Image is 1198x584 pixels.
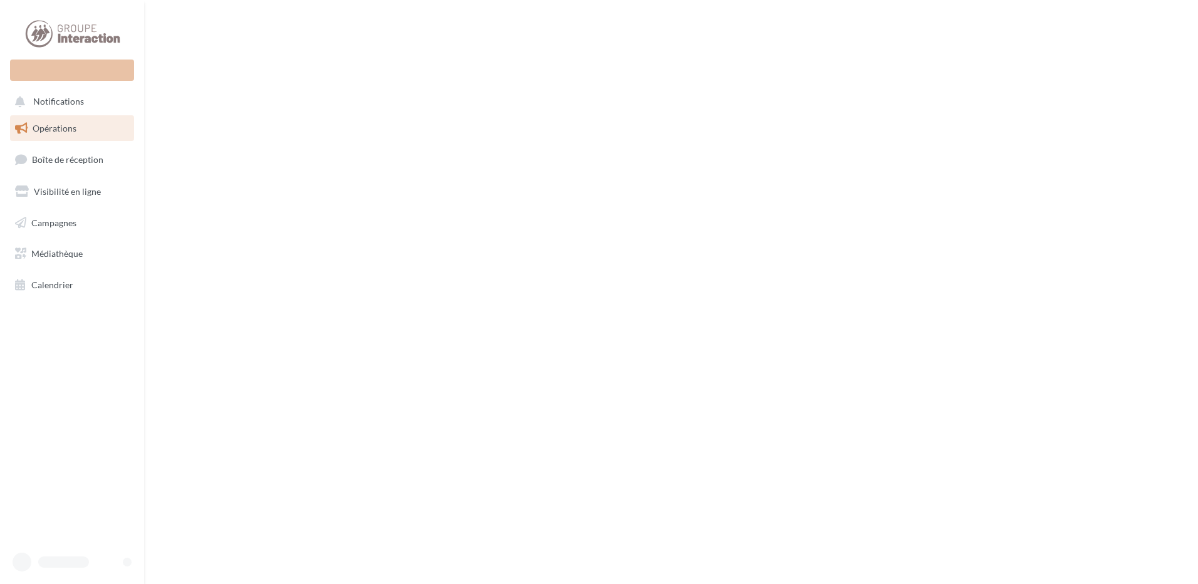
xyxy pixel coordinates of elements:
[34,186,101,197] span: Visibilité en ligne
[33,123,76,133] span: Opérations
[10,60,134,81] div: Nouvelle campagne
[31,248,83,259] span: Médiathèque
[32,154,103,165] span: Boîte de réception
[8,241,137,267] a: Médiathèque
[31,279,73,290] span: Calendrier
[8,210,137,236] a: Campagnes
[31,217,76,227] span: Campagnes
[8,179,137,205] a: Visibilité en ligne
[8,115,137,142] a: Opérations
[8,146,137,173] a: Boîte de réception
[33,96,84,107] span: Notifications
[8,272,137,298] a: Calendrier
